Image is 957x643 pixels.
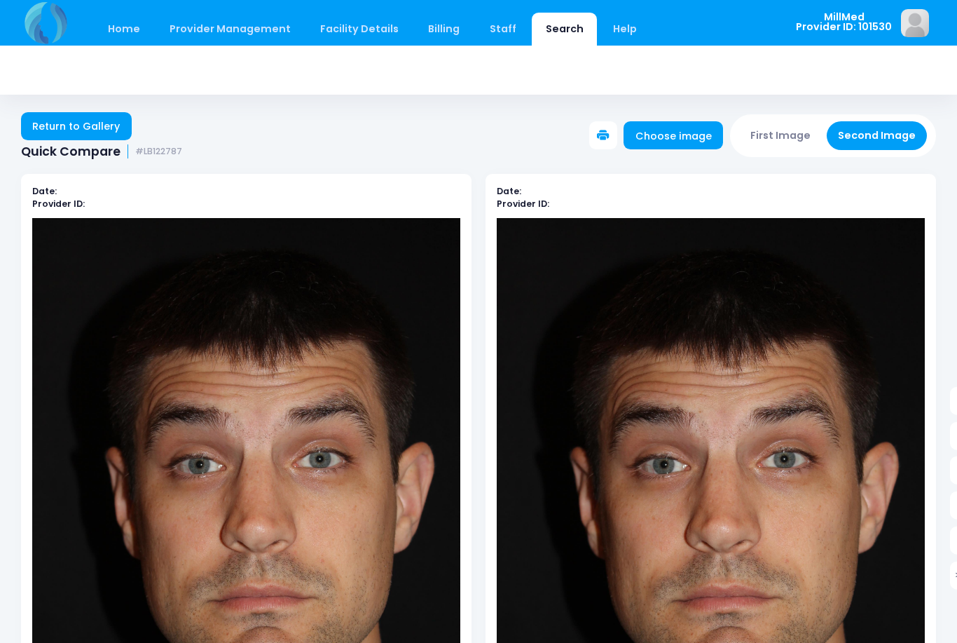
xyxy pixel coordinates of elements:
[600,13,651,46] a: Help
[532,13,597,46] a: Search
[415,13,474,46] a: Billing
[624,121,723,149] a: Choose image
[21,112,132,140] a: Return to Gallery
[476,13,530,46] a: Staff
[497,185,521,197] b: Date:
[739,121,822,150] button: First Image
[827,121,928,150] button: Second Image
[94,13,153,46] a: Home
[32,198,85,210] b: Provider ID:
[32,185,57,197] b: Date:
[135,147,182,157] small: #LB122787
[156,13,304,46] a: Provider Management
[901,9,929,37] img: image
[307,13,413,46] a: Facility Details
[21,144,121,159] span: Quick Compare
[497,198,549,210] b: Provider ID:
[796,12,892,32] span: MillMed Provider ID: 101530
